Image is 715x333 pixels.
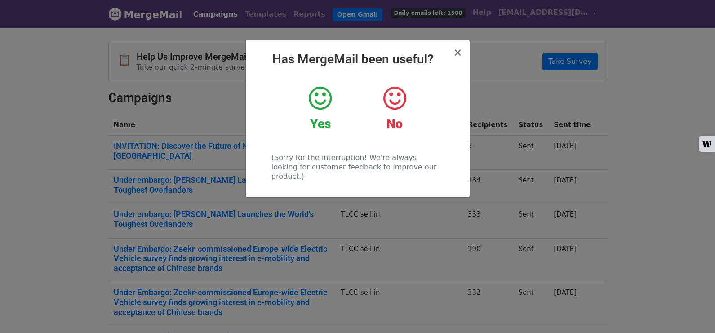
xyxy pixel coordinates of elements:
[453,47,462,58] button: Close
[290,85,351,132] a: Yes
[310,116,331,131] strong: Yes
[386,116,403,131] strong: No
[271,153,444,181] p: (Sorry for the interruption! We're always looking for customer feedback to improve our product.)
[364,85,425,132] a: No
[453,46,462,59] span: ×
[253,52,462,67] h2: Has MergeMail been useful?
